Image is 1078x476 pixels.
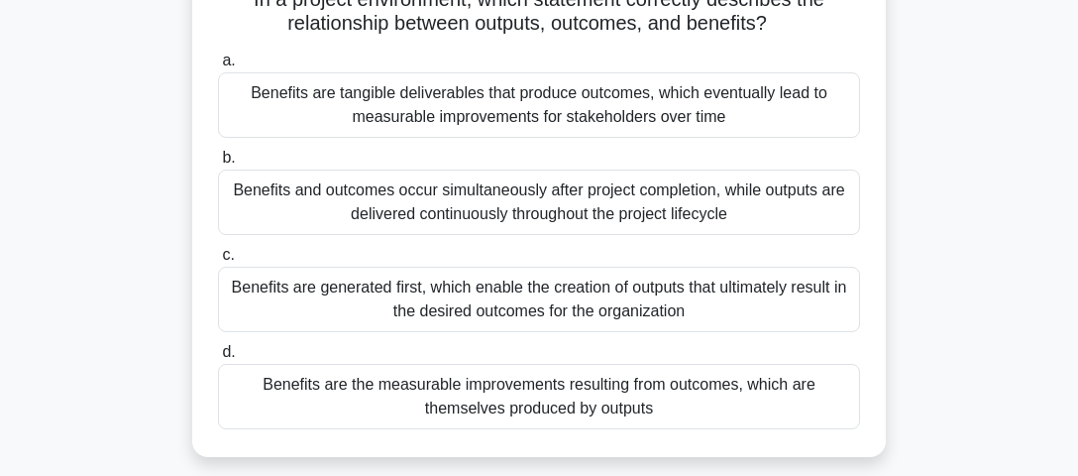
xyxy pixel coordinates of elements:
[218,170,860,235] div: Benefits and outcomes occur simultaneously after project completion, while outputs are delivered ...
[218,72,860,138] div: Benefits are tangible deliverables that produce outcomes, which eventually lead to measurable imp...
[222,246,234,263] span: c.
[222,343,235,360] span: d.
[222,52,235,68] span: a.
[218,364,860,429] div: Benefits are the measurable improvements resulting from outcomes, which are themselves produced b...
[222,149,235,166] span: b.
[218,267,860,332] div: Benefits are generated first, which enable the creation of outputs that ultimately result in the ...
